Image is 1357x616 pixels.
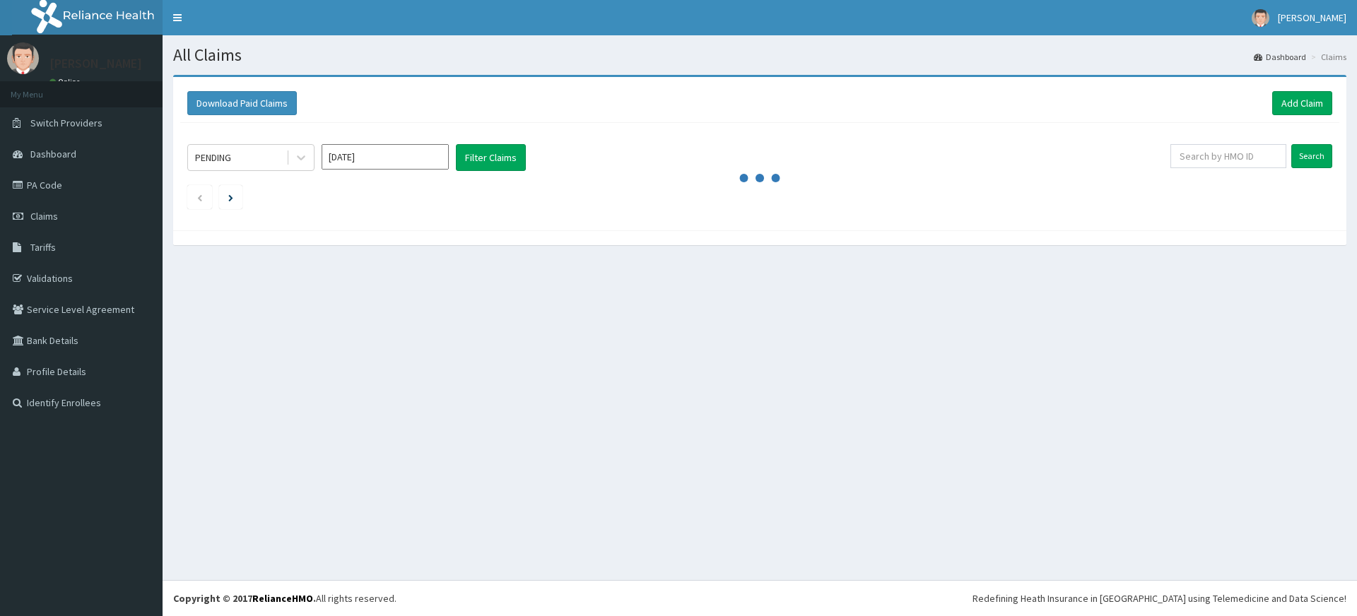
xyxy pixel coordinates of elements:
span: Tariffs [30,241,56,254]
a: Next page [228,191,233,203]
strong: Copyright © 2017 . [173,592,316,605]
a: Dashboard [1254,51,1306,63]
img: User Image [7,42,39,74]
svg: audio-loading [739,157,781,199]
input: Select Month and Year [322,144,449,170]
span: Claims [30,210,58,223]
a: Add Claim [1272,91,1332,115]
span: Dashboard [30,148,76,160]
span: Switch Providers [30,117,102,129]
span: [PERSON_NAME] [1278,11,1346,24]
button: Download Paid Claims [187,91,297,115]
a: Online [49,77,83,87]
li: Claims [1308,51,1346,63]
input: Search [1291,144,1332,168]
div: PENDING [195,150,231,165]
a: RelianceHMO [252,592,313,605]
img: User Image [1252,9,1269,27]
footer: All rights reserved. [163,580,1357,616]
input: Search by HMO ID [1170,144,1286,168]
div: Redefining Heath Insurance in [GEOGRAPHIC_DATA] using Telemedicine and Data Science! [973,591,1346,605]
p: [PERSON_NAME] [49,57,142,70]
button: Filter Claims [456,144,526,171]
h1: All Claims [173,46,1346,64]
a: Previous page [196,191,203,203]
